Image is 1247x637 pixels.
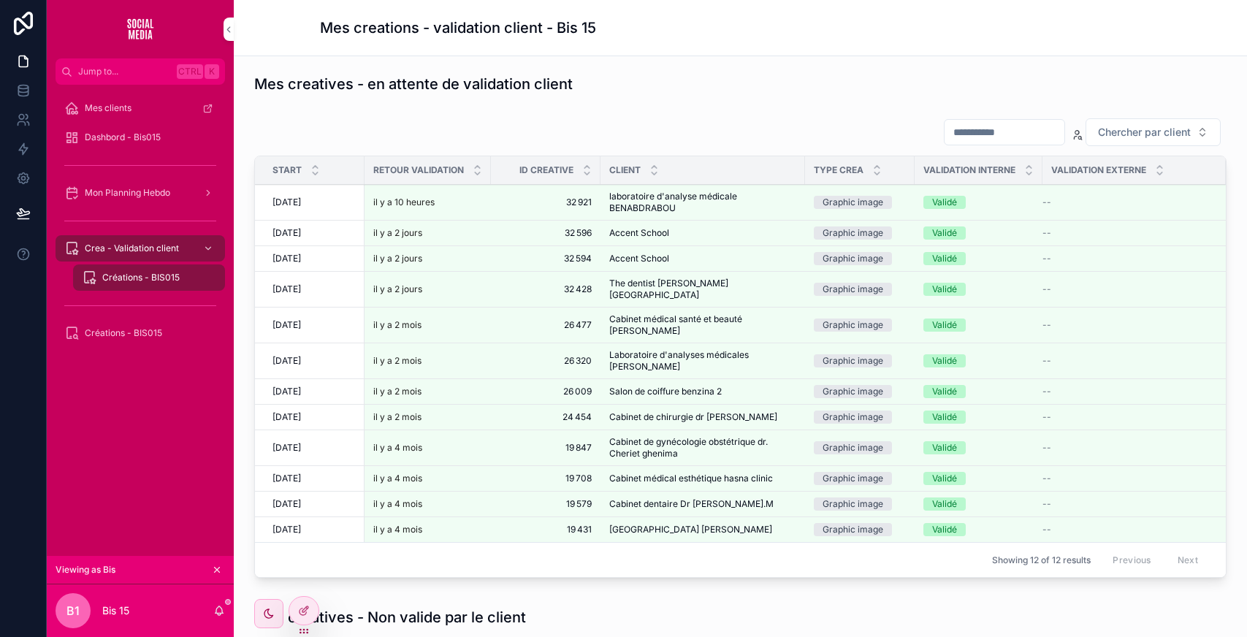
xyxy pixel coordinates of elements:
a: Validé [923,196,1034,209]
div: Validé [932,318,957,332]
span: 19 579 [500,498,592,510]
span: [DATE] [272,411,301,423]
a: Cabinet médical santé et beauté [PERSON_NAME] [609,313,796,337]
a: il y a 4 mois [373,473,482,484]
span: 19 431 [500,524,592,535]
a: Graphic image [814,354,906,367]
div: Graphic image [823,385,883,398]
a: Mon Planning Hebdo [56,180,225,206]
span: Client [609,164,641,176]
div: Graphic image [823,354,883,367]
p: il y a 2 jours [373,283,422,295]
h1: Mes creatives - en attente de validation client [254,74,573,94]
p: il y a 2 mois [373,355,422,367]
div: Graphic image [823,283,883,296]
div: Graphic image [823,196,883,209]
span: Cabinet de gynécologie obstétrique dr. Cheriet ghenima [609,436,796,459]
a: [DATE] [272,197,356,208]
div: Graphic image [823,226,883,240]
a: 32 596 [500,227,592,239]
div: Graphic image [823,472,883,485]
a: Validé [923,411,1034,424]
span: -- [1042,227,1051,239]
h1: Mes creatives - Non valide par le client [254,607,526,628]
span: -- [1042,283,1051,295]
a: Laboratoire d'analyses médicales [PERSON_NAME] [609,349,796,373]
span: Salon de coiffure benzina 2 [609,386,722,397]
a: Validé [923,441,1034,454]
span: -- [1042,498,1051,510]
span: Showing 12 of 12 results [992,554,1091,566]
a: -- [1042,386,1208,397]
span: Cabinet de chirurgie dr [PERSON_NAME] [609,411,777,423]
div: Graphic image [823,441,883,454]
p: il y a 2 mois [373,319,422,331]
a: [DATE] [272,386,356,397]
span: K [206,66,218,77]
div: Validé [932,283,957,296]
a: il y a 2 mois [373,319,482,331]
span: Accent School [609,227,669,239]
p: il y a 4 mois [373,442,422,454]
a: -- [1042,442,1208,454]
span: [DATE] [272,197,301,208]
a: Graphic image [814,472,906,485]
a: il y a 4 mois [373,524,482,535]
span: Validation interne [923,164,1015,176]
p: il y a 2 mois [373,411,422,423]
a: Validé [923,226,1034,240]
a: Validé [923,385,1034,398]
div: Validé [932,196,957,209]
a: Validé [923,523,1034,536]
a: -- [1042,524,1208,535]
span: The dentist [PERSON_NAME][GEOGRAPHIC_DATA] [609,278,796,301]
a: Salon de coiffure benzina 2 [609,386,796,397]
a: Validé [923,283,1034,296]
p: il y a 2 jours [373,253,422,264]
span: [DATE] [272,498,301,510]
div: Validé [932,385,957,398]
a: Graphic image [814,196,906,209]
div: Graphic image [823,318,883,332]
p: il y a 4 mois [373,473,422,484]
a: Créations - BIS015 [73,264,225,291]
div: Validé [932,441,957,454]
a: [DATE] [272,227,356,239]
a: Créations - BIS015 [56,320,225,346]
a: il y a 4 mois [373,498,482,510]
a: Graphic image [814,497,906,511]
a: Validé [923,252,1034,265]
div: Validé [932,523,957,536]
span: Validation externe [1051,164,1146,176]
a: 26 320 [500,355,592,367]
a: 24 454 [500,411,592,423]
a: 26 009 [500,386,592,397]
span: 26 477 [500,319,592,331]
div: Validé [932,472,957,485]
a: Validé [923,472,1034,485]
span: Dashbord - Bis015 [85,131,161,143]
a: Graphic image [814,252,906,265]
a: [DATE] [272,283,356,295]
span: Cabinet dentaire Dr [PERSON_NAME].M [609,498,774,510]
a: [DATE] [272,498,356,510]
a: Dashbord - Bis015 [56,124,225,150]
span: [DATE] [272,253,301,264]
a: [DATE] [272,319,356,331]
span: -- [1042,442,1051,454]
span: Accent School [609,253,669,264]
span: [DATE] [272,227,301,239]
a: 32 428 [500,283,592,295]
a: -- [1042,283,1208,295]
span: [DATE] [272,386,301,397]
span: -- [1042,355,1051,367]
span: -- [1042,524,1051,535]
p: il y a 10 heures [373,197,435,208]
span: -- [1042,253,1051,264]
img: App logo [117,18,164,41]
a: 19 847 [500,442,592,454]
p: il y a 4 mois [373,498,422,510]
